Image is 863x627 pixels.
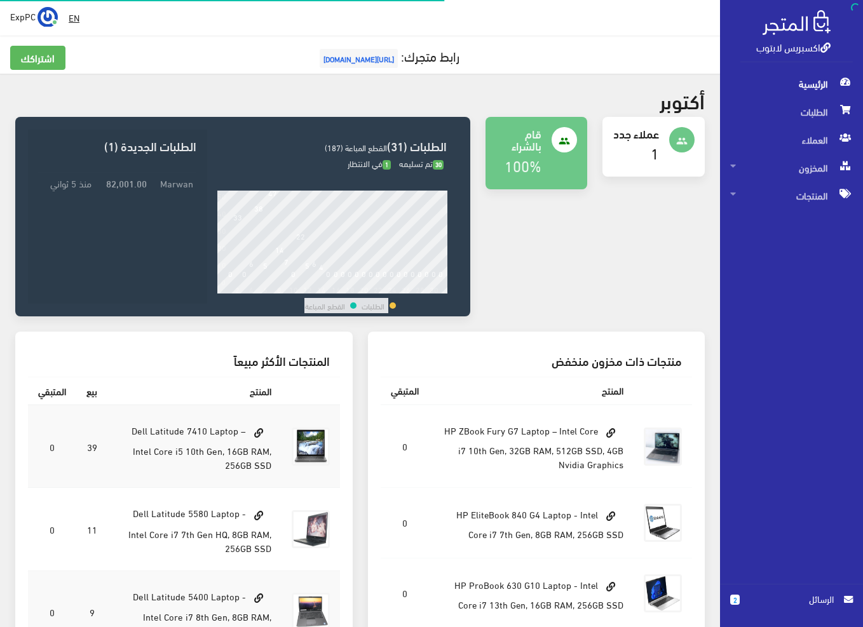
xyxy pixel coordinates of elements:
td: HP EliteBook 840 G4 Laptop - Intel Core i7 7th Gen, 8GB RAM, 256GB SSD [429,488,634,558]
th: المتبقي [381,377,429,405]
img: ... [37,7,58,27]
th: المنتج [107,377,282,405]
img: hp-elitebook-840-g4-laptop-intel-core-i7-7th-gen-8gb-ram-256gb-ssd.jpg [644,504,682,542]
a: رابط متجرك:[URL][DOMAIN_NAME] [316,44,459,67]
a: الطلبات [720,98,863,126]
div: 16 [332,285,341,293]
h3: الطلبات الجديدة (1) [38,140,196,152]
span: العملاء [730,126,853,154]
div: 47 [268,187,277,198]
td: 11 [76,488,107,570]
h2: أكتوبر [660,89,705,111]
div: 10 [289,285,298,293]
span: ExpPC [10,8,36,24]
h3: منتجات ذات مخزون منخفض [391,354,683,367]
a: 100% [505,151,541,179]
a: العملاء [720,126,863,154]
td: 39 [76,405,107,488]
th: المنتج [429,377,634,405]
div: 14 [317,285,326,293]
div: 28 [416,285,425,293]
td: منذ 5 ثواني [38,172,95,193]
td: الطلبات [361,298,385,313]
h4: عملاء جدد [613,127,659,140]
div: 20 [360,285,369,293]
div: 22 [374,285,383,293]
a: ... ExpPC [10,6,58,27]
td: القطع المباعة [304,298,346,313]
i: people [559,135,570,147]
span: 2 [730,595,740,605]
span: الرئيسية [730,70,853,98]
img: dell-latitude-7410-laptop-intel-core-i5-10th-gen-16gb-ram-256gb-ssd.jpg [292,428,330,466]
span: المخزون [730,154,853,182]
td: Dell Latitude 5580 Laptop - Intel Core i7 7th Gen HQ, 8GB RAM, 256GB SSD [107,488,282,570]
a: اشتراكك [10,46,65,70]
td: 0 [28,488,76,570]
span: 30 [433,160,444,170]
i: people [676,135,688,147]
img: dell-latitude-5580-laptop-intel-core-i7-7th-gen-hq-8gb-ram-256gb-ssd.jpg [292,510,330,548]
div: 30 [430,285,438,293]
td: Marwan [150,172,196,193]
span: المنتجات [730,182,853,210]
a: 1 [651,138,659,166]
img: hp-zbook-fury-g7-laptop-intel-core-i7-10th-gen-32gb-ram-512gb-ssd-4gb-nvidia-graphics.jpg [644,428,682,466]
div: 6 [263,285,268,293]
a: 2 الرسائل [730,592,853,619]
img: hp-probook-630-g10-laptop-intel-core-i7-13th-gen-16gb-ram-256gb-ssd.jpg [644,574,682,612]
div: 26 [402,285,411,293]
div: 12 [303,285,312,293]
span: في الانتظار [348,156,391,171]
span: تم تسليمه [399,156,444,171]
span: القطع المباعة (187) [325,140,387,155]
h3: الطلبات (31) [217,140,447,152]
a: EN [64,6,85,29]
div: 24 [388,285,397,293]
span: [URL][DOMAIN_NAME] [320,49,398,68]
a: اكسبريس لابتوب [756,37,831,56]
div: 8 [277,285,282,293]
td: 0 [381,488,429,558]
div: 2 [235,285,240,293]
td: 0 [28,405,76,488]
h4: قام بالشراء [496,127,542,152]
div: 4 [249,285,254,293]
td: HP ZBook Fury G7 Laptop – Intel Core i7 10th Gen, 32GB RAM, 512GB SSD, 4GB Nvidia Graphics [429,405,634,488]
u: EN [69,10,79,25]
img: . [763,10,831,35]
span: الرسائل [750,592,834,606]
a: الرئيسية [720,70,863,98]
th: المتبقي [28,377,76,405]
div: 18 [346,285,355,293]
a: المخزون [720,154,863,182]
td: 0 [381,405,429,488]
h3: المنتجات الأكثر مبيعاً [38,354,330,367]
th: بيع [76,377,107,405]
span: الطلبات [730,98,853,126]
strong: 82,001.00 [106,176,147,190]
span: 1 [383,160,391,170]
a: المنتجات [720,182,863,210]
td: Dell Latitude 7410 Laptop – Intel Core i5 10th Gen, 16GB RAM, 256GB SSD [107,405,282,488]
